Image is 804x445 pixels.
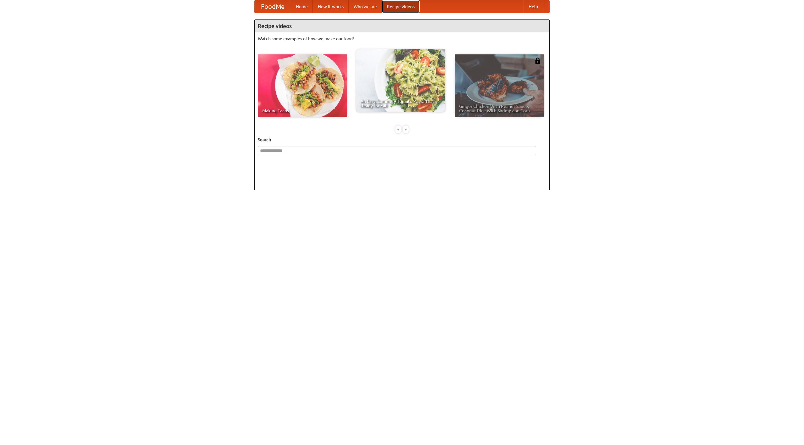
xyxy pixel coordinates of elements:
span: Making Tacos [262,108,343,113]
a: How it works [313,0,349,13]
a: An Easy, Summery Tomato Pasta That's Ready for Fall [356,49,445,112]
a: Help [524,0,543,13]
a: FoodMe [255,0,291,13]
div: » [403,125,409,133]
a: Who we are [349,0,382,13]
img: 483408.png [535,58,541,64]
a: Home [291,0,313,13]
h4: Recipe videos [255,20,549,32]
span: An Easy, Summery Tomato Pasta That's Ready for Fall [361,99,441,108]
h5: Search [258,136,546,143]
div: « [395,125,401,133]
a: Recipe videos [382,0,420,13]
a: Making Tacos [258,54,347,117]
p: Watch some examples of how we make our food! [258,36,546,42]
